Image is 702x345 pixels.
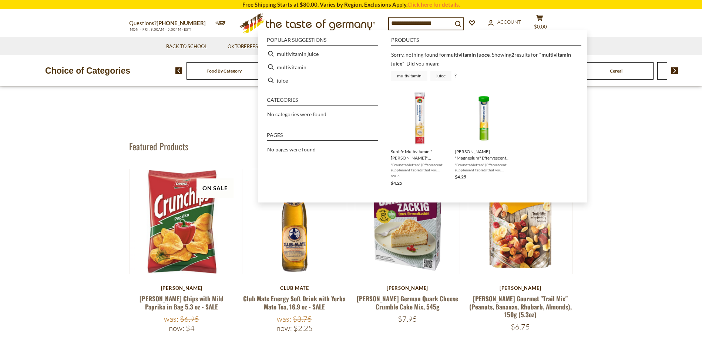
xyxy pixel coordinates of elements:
a: juice [430,71,451,81]
li: multivitamin [264,60,381,74]
img: Kathi German Quark Cheese Crumble Cake Mix, 545g [355,169,460,274]
li: Popular suggestions [267,37,378,46]
label: Now: [276,324,292,333]
a: Cereal [610,68,622,74]
a: Oktoberfest [228,43,266,51]
h1: Featured Products [129,141,188,152]
span: Did you mean: ? [391,60,457,78]
label: Now: [169,324,184,333]
img: Krueger Magnesium Effervescent Supplements [457,91,511,145]
a: [PERSON_NAME] German Quark Cheese Crumble Cake Mix, 545g [357,294,458,311]
span: Sorry, nothing found for . [391,51,491,58]
span: Showing results for " " [391,51,571,66]
div: [PERSON_NAME] [468,285,573,291]
span: Sunlife Multivitamin "[PERSON_NAME]" Effervescent Supplements, 20 ct. [391,148,449,161]
a: Account [488,18,521,26]
li: multivitamin juice [264,47,381,60]
div: [PERSON_NAME] [355,285,460,291]
span: MON - FRI, 9:00AM - 5:00PM (EST) [129,27,192,31]
div: [PERSON_NAME] [129,285,235,291]
span: $4.25 [455,174,466,180]
span: Account [497,19,521,25]
a: multivitamin juice [391,51,571,66]
li: Sunlife Multivitamin "Brause" Effervescent Supplements, 20 ct. [388,88,452,190]
a: Club Mate Energy Soft Drink with Yerba Mate Tea, 16.9 oz - SALE [243,294,346,311]
label: Was: [277,314,291,324]
img: Seeberger Gourmet "Trail Mix" (Peanuts, Bananas, Rhubarb, Almonds), 150g (5.3oz) [468,169,573,274]
span: "Brausetabletten" (Effervescent supplement tablets that you dissolve in water to enjoy vitamins a... [455,162,513,172]
span: $4 [186,324,195,333]
a: multivitamin [391,71,427,81]
label: Was: [164,314,178,324]
b: multivitamin juoce [446,51,490,58]
li: Products [391,37,581,46]
button: $0.00 [529,14,551,33]
a: [PERSON_NAME] Gourmet "Trail Mix" (Peanuts, Bananas, Rhubarb, Almonds), 150g (5.3oz) [469,294,572,319]
a: Food By Category [206,68,242,74]
li: Pages [267,133,378,141]
a: [PERSON_NAME] Chips with Mild Paprika in Bag 5.3 oz - SALE [140,294,224,311]
span: $7.95 [398,314,417,324]
img: Lorenz Crunch Chips with Mild Paprika in Bag 5.3 oz - SALE [130,169,234,274]
span: No pages were found [267,146,316,153]
span: $4.25 [391,180,402,186]
p: Questions? [129,19,211,28]
span: $6.95 [180,314,199,324]
li: Categories [267,97,378,105]
span: $3.75 [293,314,312,324]
a: Sunlife Multivitamin "[PERSON_NAME]" Effervescent Supplements, 20 ct."Brausetabletten" (Effervesc... [391,91,449,187]
div: Instant Search Results [258,30,587,202]
span: $0.00 [534,24,547,30]
span: No categories were found [267,111,326,117]
li: Krueger "Magnesium" Effervescent Supplements, 20 ct. [452,88,516,190]
a: [PHONE_NUMBER] [157,20,206,26]
b: 2 [511,51,514,58]
a: Krueger Magnesium Effervescent Supplements[PERSON_NAME] "Magnesium" Effervescent Supplements, 20 ... [455,91,513,187]
img: next arrow [671,67,678,74]
img: Club Mate Energy Soft Drink with Yerba Mate Tea, 16.9 oz - SALE [242,169,347,274]
div: Club Mate [242,285,347,291]
img: previous arrow [175,67,182,74]
span: $6.75 [511,322,530,331]
li: juice [264,74,381,87]
a: Back to School [166,43,207,51]
span: 6905 [391,173,449,178]
span: "Brausetabletten" (Effervescent supplement tablets that you dissolve in water to enjoy vitamins a... [391,162,449,172]
span: $2.25 [293,324,313,333]
a: Click here for details. [407,1,460,8]
span: [PERSON_NAME] "Magnesium" Effervescent Supplements, 20 ct. [455,148,513,161]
